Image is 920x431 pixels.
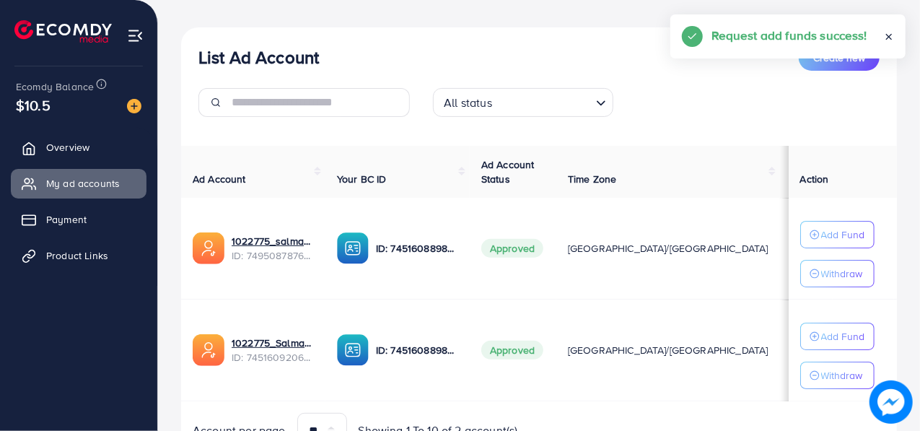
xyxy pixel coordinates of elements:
img: menu [127,27,144,44]
span: [GEOGRAPHIC_DATA]/[GEOGRAPHIC_DATA] [568,343,768,357]
span: Ecomdy Balance [16,79,94,94]
span: Your BC ID [337,172,387,186]
img: ic-ads-acc.e4c84228.svg [193,334,224,366]
img: logo [14,20,112,43]
span: Payment [46,212,87,227]
button: Add Fund [800,221,875,248]
img: ic-ba-acc.ded83a64.svg [337,334,369,366]
a: My ad accounts [11,169,146,198]
p: Add Fund [821,226,865,243]
img: ic-ads-acc.e4c84228.svg [193,232,224,264]
p: ID: 7451608898995847169 [376,240,458,257]
span: Product Links [46,248,108,263]
h5: Request add funds success! [711,26,867,45]
a: Payment [11,205,146,234]
span: Overview [46,140,89,154]
span: My ad accounts [46,176,120,191]
h3: List Ad Account [198,47,319,68]
a: Product Links [11,241,146,270]
span: ID: 7495087876905009170 [232,248,314,263]
div: <span class='underline'>1022775_salmankhan11_1745086669339</span></br>7495087876905009170 [232,234,314,264]
button: Add Fund [800,323,875,350]
span: All status [441,92,495,113]
span: Action [800,172,829,186]
span: Approved [481,341,543,360]
p: ID: 7451608898995847169 [376,341,458,359]
span: ID: 7451609206890971137 [232,350,314,365]
img: image [869,380,913,424]
a: 1022775_salmankhan11_1745086669339 [232,234,314,248]
span: Approved [481,239,543,258]
button: Withdraw [800,362,875,389]
a: Overview [11,133,146,162]
span: Ad Account Status [481,157,535,186]
input: Search for option [496,90,590,113]
button: Withdraw [800,260,875,287]
span: $10.5 [14,92,51,118]
p: Add Fund [821,328,865,345]
img: ic-ba-acc.ded83a64.svg [337,232,369,264]
p: Withdraw [821,367,863,384]
p: Withdraw [821,265,863,282]
img: image [127,99,141,113]
a: 1022775_Salmanokz_1734962970675 [232,336,314,350]
div: Search for option [433,88,613,117]
span: Ad Account [193,172,246,186]
span: Time Zone [568,172,616,186]
div: <span class='underline'>1022775_Salmanokz_1734962970675</span></br>7451609206890971137 [232,336,314,365]
span: [GEOGRAPHIC_DATA]/[GEOGRAPHIC_DATA] [568,241,768,256]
